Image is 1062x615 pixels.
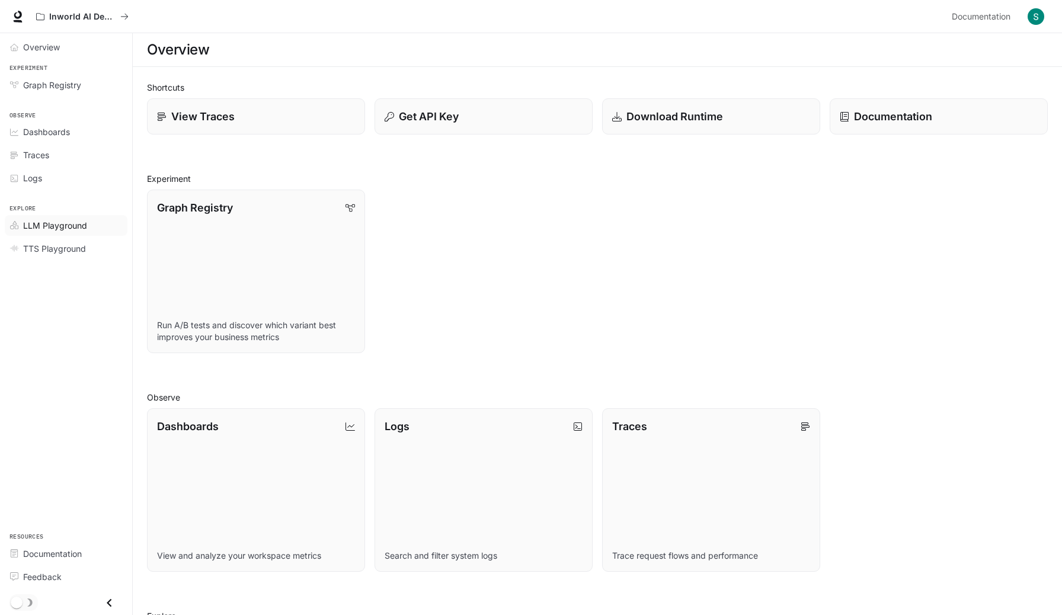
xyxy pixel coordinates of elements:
a: Traces [5,145,127,165]
a: Logs [5,168,127,188]
a: TTS Playground [5,238,127,259]
p: Traces [612,418,647,434]
a: Graph RegistryRun A/B tests and discover which variant best improves your business metrics [147,190,365,353]
span: Logs [23,172,42,184]
a: LLM Playground [5,215,127,236]
a: Documentation [947,5,1019,28]
span: Dark mode toggle [11,595,23,608]
a: TracesTrace request flows and performance [602,408,820,572]
span: LLM Playground [23,219,87,232]
span: Documentation [23,547,82,560]
span: Documentation [952,9,1010,24]
span: Overview [23,41,60,53]
p: Documentation [854,108,932,124]
p: View and analyze your workspace metrics [157,550,355,562]
p: Inworld AI Demos [49,12,116,22]
img: User avatar [1028,8,1044,25]
button: All workspaces [31,5,134,28]
a: Overview [5,37,127,57]
p: Download Runtime [626,108,723,124]
span: Feedback [23,571,62,583]
button: Get API Key [375,98,593,134]
a: Dashboards [5,121,127,142]
button: Close drawer [96,591,123,615]
h2: Shortcuts [147,81,1048,94]
a: Graph Registry [5,75,127,95]
p: Logs [385,418,410,434]
span: TTS Playground [23,242,86,255]
p: Run A/B tests and discover which variant best improves your business metrics [157,319,355,343]
h2: Experiment [147,172,1048,185]
span: Dashboards [23,126,70,138]
a: LogsSearch and filter system logs [375,408,593,572]
a: View Traces [147,98,365,134]
h2: Observe [147,391,1048,403]
a: Download Runtime [602,98,820,134]
button: User avatar [1024,5,1048,28]
span: Graph Registry [23,79,81,91]
p: Graph Registry [157,200,233,216]
p: Search and filter system logs [385,550,583,562]
p: View Traces [171,108,235,124]
h1: Overview [147,38,209,62]
a: Documentation [5,543,127,564]
p: Get API Key [399,108,459,124]
p: Dashboards [157,418,219,434]
span: Traces [23,149,49,161]
a: DashboardsView and analyze your workspace metrics [147,408,365,572]
a: Feedback [5,566,127,587]
p: Trace request flows and performance [612,550,810,562]
a: Documentation [830,98,1048,134]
